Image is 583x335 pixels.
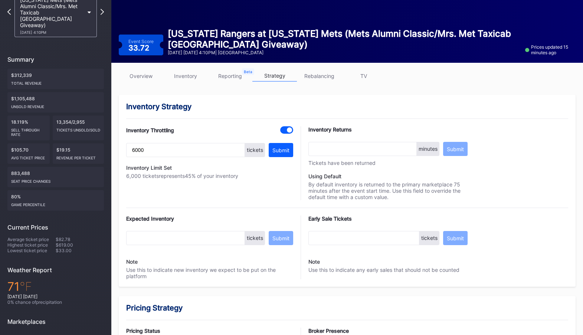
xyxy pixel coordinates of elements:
[56,248,104,253] div: $33.00
[20,279,32,294] span: ℉
[11,101,100,109] div: Unsold Revenue
[443,231,468,245] button: Submit
[56,125,100,132] div: Tickets Unsold/Sold
[168,28,521,50] div: [US_STATE] Rangers at [US_STATE] Mets (Mets Alumni Classic/Mrs. Met Taxicab [GEOGRAPHIC_DATA] Giv...
[56,153,100,160] div: Revenue per ticket
[126,165,293,171] div: Inventory Limit Set
[308,249,468,273] div: Use this to indicate any early sales that should not be counted
[245,231,265,245] div: tickets
[168,50,521,55] div: [DATE] [DATE] 4:10PM | [GEOGRAPHIC_DATA]
[7,294,104,299] div: [DATE] [DATE]
[308,160,468,166] div: Tickets have been returned
[163,70,208,82] a: inventory
[525,44,576,55] div: Prices updated 15 minutes ago
[53,143,104,164] div: $19.15
[7,248,56,253] div: Lowest ticket price
[252,70,297,82] a: strategy
[11,176,100,183] div: seat price changes
[7,116,50,140] div: 18.119%
[7,242,56,248] div: Highest ticket price
[208,70,252,82] a: reporting
[7,237,56,242] div: Average ticket price
[20,30,84,35] div: [DATE] 4:10PM
[128,44,151,52] div: 33.72
[119,70,163,82] a: overview
[269,143,293,157] button: Submit
[7,167,104,187] div: 883,488
[11,199,100,207] div: Game percentile
[341,70,386,82] a: TV
[272,235,289,241] div: Submit
[7,266,104,274] div: Weather Report
[11,153,46,160] div: Avg ticket price
[7,224,104,231] div: Current Prices
[7,69,104,89] div: $312,339
[126,173,293,179] div: 6,000 tickets represents 45 % of your inventory
[126,328,293,334] div: Pricing Status
[308,258,468,265] div: Note
[56,237,104,242] div: $82.78
[11,78,100,85] div: Total Revenue
[7,143,50,164] div: $105.70
[126,249,293,279] div: Use this to indicate new inventory we expect to be put on the platform
[7,318,104,325] div: Marketplaces
[269,231,293,245] button: Submit
[297,70,341,82] a: rebalancing
[7,190,104,211] div: 80%
[126,303,568,312] div: Pricing Strategy
[417,142,439,156] div: minutes
[447,146,464,152] div: Submit
[308,215,468,222] div: Early Sale Tickets
[447,235,464,241] div: Submit
[308,126,468,133] div: Inventory Returns
[126,215,293,222] div: Expected Inventory
[245,143,265,157] div: tickets
[7,279,104,294] div: 71
[419,231,439,245] div: tickets
[7,56,104,63] div: Summary
[128,39,154,44] div: Event Score
[308,173,468,179] div: Using Default
[443,142,468,156] button: Submit
[126,102,568,111] div: Inventory Strategy
[53,116,104,140] div: 13,354/2,955
[126,127,174,133] div: Inventory Throttling
[7,92,104,113] div: $1,105,488
[7,299,104,305] div: 0 % chance of precipitation
[11,125,46,137] div: Sell Through Rate
[272,147,289,153] div: Submit
[56,242,104,248] div: $619.00
[308,328,475,334] div: Broker Presence
[308,173,468,200] div: By default inventory is returned to the primary marketplace 75 minutes after the event start time...
[126,258,293,265] div: Note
